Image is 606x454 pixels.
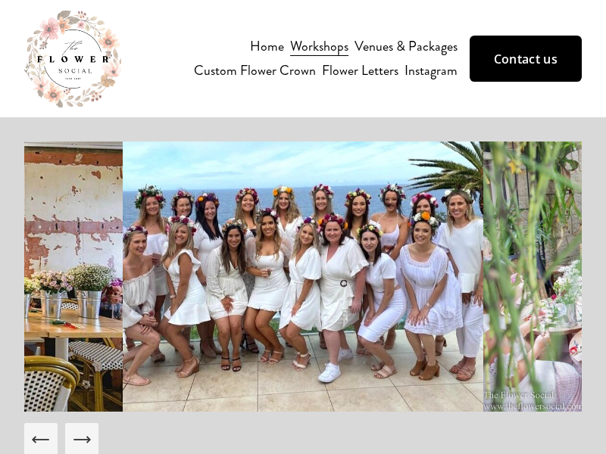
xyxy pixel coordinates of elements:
[290,36,348,58] span: Workshops
[290,34,348,58] a: folder dropdown
[355,34,458,58] a: Venues & Packages
[470,36,582,81] a: Contact us
[322,59,398,83] a: Flower Letters
[405,59,458,83] a: Instagram
[194,59,316,83] a: Custom Flower Crown
[250,34,284,58] a: Home
[123,141,483,412] img: 3AFF073C-4F93-41C1-97D6-D630F0B1C497_1_105_c.jpg
[24,11,121,107] img: The Flower Social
